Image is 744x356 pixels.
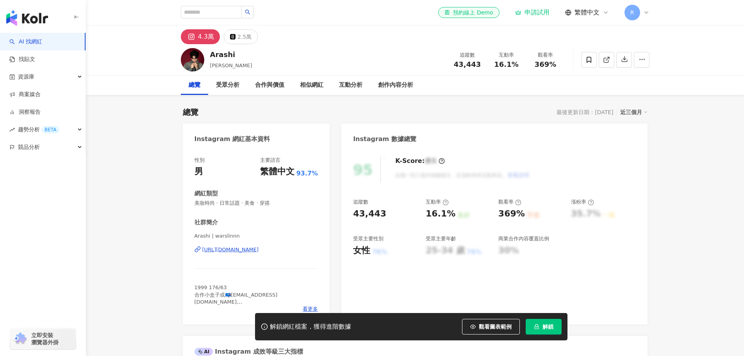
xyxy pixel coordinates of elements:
div: K-Score : [395,157,445,165]
div: Instagram 數據總覽 [353,135,416,143]
div: 商業合作內容覆蓋比例 [498,235,549,242]
a: chrome extension立即安裝 瀏覽器外掛 [10,328,76,349]
div: 2.5萬 [237,31,252,42]
div: 預約線上 Demo [444,9,493,16]
span: 趨勢分析 [18,121,59,138]
button: 解鎖 [526,319,562,335]
span: 觀看圖表範例 [479,324,512,330]
div: 4.3萬 [198,31,214,42]
span: lock [534,324,539,329]
div: 主要語言 [260,157,280,164]
span: Arashi | warslinnn [194,233,318,240]
div: 總覽 [183,107,198,118]
a: 預約線上 Demo [438,7,499,18]
div: 追蹤數 [353,199,368,206]
span: 1999 176/63 合作小盒子或📪[EMAIL_ADDRESS][DOMAIN_NAME] 🎗️Founder @chicoth_official 🐶 @go.oooooooba [194,284,278,319]
div: 互動率 [492,51,521,59]
span: 369% [535,61,557,68]
div: 最後更新日期：[DATE] [557,109,613,115]
span: 美妝時尚 · 日常話題 · 美食 · 穿搭 [194,200,318,207]
div: 受眾主要年齡 [426,235,456,242]
div: 16.1% [426,208,455,220]
div: 受眾主要性別 [353,235,384,242]
span: 93.7% [296,169,318,178]
div: 解鎖網紅檔案，獲得進階數據 [270,323,351,331]
a: [URL][DOMAIN_NAME] [194,246,318,253]
span: 解鎖 [542,324,553,330]
div: 互動分析 [339,81,362,90]
div: Arashi [210,50,252,59]
div: 網紅類型 [194,190,218,198]
img: KOL Avatar [181,48,204,72]
div: 觀看率 [498,199,521,206]
button: 2.5萬 [224,29,258,44]
a: 洞察報告 [9,108,41,116]
div: 觀看率 [531,51,560,59]
div: 合作與價值 [255,81,284,90]
div: Instagram 成效等級三大指標 [194,347,303,356]
div: 43,443 [353,208,386,220]
a: 申請試用 [515,9,550,16]
div: AI [194,348,213,356]
div: 繁體中文 [260,166,294,178]
div: 女性 [353,245,370,257]
span: [PERSON_NAME] [210,63,252,68]
img: logo [6,10,48,26]
div: 相似網紅 [300,81,323,90]
span: 資源庫 [18,68,34,86]
span: 繁體中文 [575,8,599,17]
div: 追蹤數 [453,51,482,59]
button: 觀看圖表範例 [462,319,520,335]
div: 性別 [194,157,205,164]
span: 立即安裝 瀏覽器外掛 [31,332,59,346]
span: 43,443 [454,60,481,68]
div: 受眾分析 [216,81,239,90]
div: BETA [41,126,59,134]
a: 商案媒合 [9,91,41,98]
div: Instagram 網紅基本資料 [194,135,270,143]
div: 創作內容分析 [378,81,413,90]
span: 看更多 [303,306,318,313]
span: 競品分析 [18,138,40,156]
div: 369% [498,208,525,220]
span: R [630,8,634,17]
button: 4.3萬 [181,29,220,44]
span: rise [9,127,15,132]
div: 漲粉率 [571,199,594,206]
div: [URL][DOMAIN_NAME] [202,246,259,253]
a: searchAI 找網紅 [9,38,42,46]
a: 找貼文 [9,55,35,63]
span: 16.1% [494,61,518,68]
div: 互動率 [426,199,449,206]
div: 男 [194,166,203,178]
div: 社群簡介 [194,218,218,227]
div: 近三個月 [620,107,648,117]
img: chrome extension [12,333,28,345]
span: search [245,9,250,15]
div: 總覽 [189,81,200,90]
